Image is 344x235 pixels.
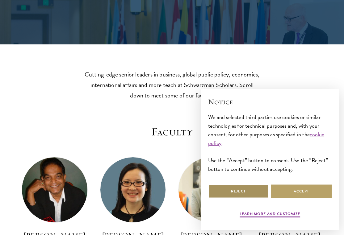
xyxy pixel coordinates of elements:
button: Reject [208,184,269,198]
button: Accept [271,184,332,198]
h2: Notice [208,97,332,107]
button: Learn more and customize [240,211,300,218]
h3: Faculty [19,125,325,138]
p: Cutting-edge senior leaders in business, global public policy, economics, international affairs a... [84,69,260,101]
a: cookie policy [208,130,324,147]
div: We and selected third parties use cookies or similar technologies for technical purposes and, wit... [208,113,332,174]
